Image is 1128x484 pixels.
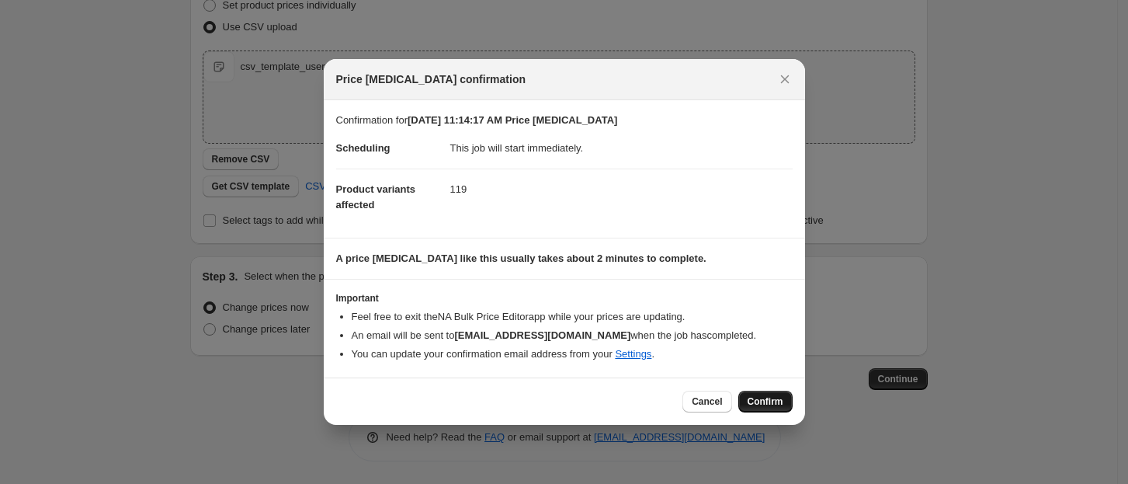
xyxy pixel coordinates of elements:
li: You can update your confirmation email address from your . [352,346,793,362]
span: Confirm [748,395,783,408]
li: Feel free to exit the NA Bulk Price Editor app while your prices are updating. [352,309,793,325]
h3: Important [336,292,793,305]
dd: This job will start immediately. [450,128,793,169]
button: Cancel [682,391,731,413]
span: Cancel [692,395,722,408]
span: Scheduling [336,142,390,154]
span: Price [MEDICAL_DATA] confirmation [336,71,526,87]
dd: 119 [450,169,793,210]
span: Product variants affected [336,183,416,211]
a: Settings [615,348,651,360]
li: An email will be sent to when the job has completed . [352,328,793,343]
p: Confirmation for [336,113,793,128]
b: [DATE] 11:14:17 AM Price [MEDICAL_DATA] [408,114,617,126]
b: A price [MEDICAL_DATA] like this usually takes about 2 minutes to complete. [336,252,706,264]
button: Close [774,68,796,90]
b: [EMAIL_ADDRESS][DOMAIN_NAME] [454,329,630,341]
button: Confirm [738,391,793,413]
